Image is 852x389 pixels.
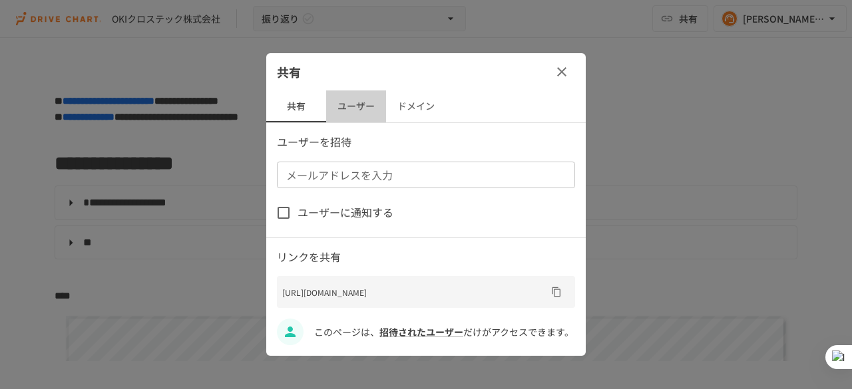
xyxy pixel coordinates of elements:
[386,90,446,122] button: ドメイン
[277,249,575,266] p: リンクを共有
[326,90,386,122] button: ユーザー
[379,325,463,338] a: 招待されたユーザー
[314,324,575,339] p: このページは、 だけがアクセスできます。
[266,53,586,90] div: 共有
[266,90,326,122] button: 共有
[546,281,567,303] button: URLをコピー
[277,134,575,151] p: ユーザーを招待
[282,286,546,299] p: [URL][DOMAIN_NAME]
[298,204,393,221] span: ユーザーに通知する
